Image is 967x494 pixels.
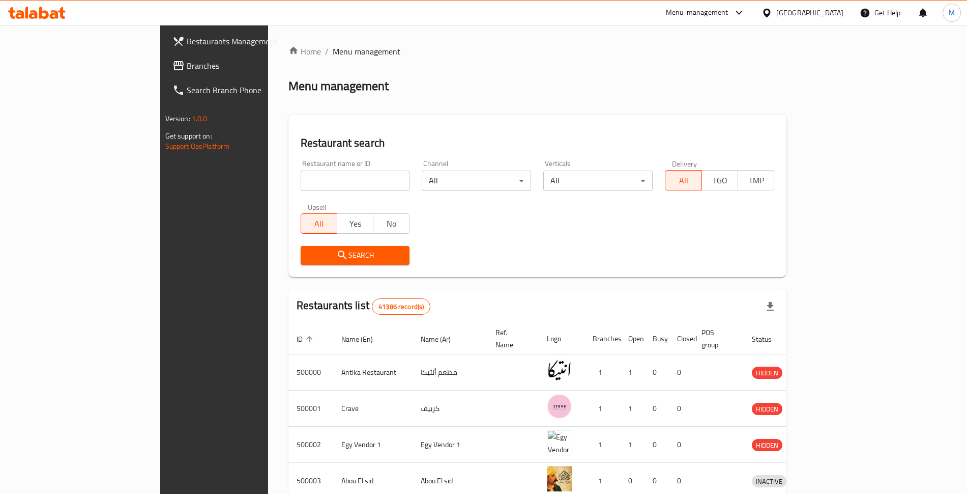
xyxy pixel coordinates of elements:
[669,391,693,427] td: 0
[776,7,843,18] div: [GEOGRAPHIC_DATA]
[669,427,693,463] td: 0
[192,112,208,125] span: 1.0.0
[288,78,389,94] h2: Menu management
[669,173,697,188] span: All
[620,391,644,427] td: 1
[333,354,413,391] td: Antika Restaurant
[377,216,405,231] span: No
[752,440,782,451] span: HIDDEN
[308,203,327,210] label: Upsell
[297,298,431,315] h2: Restaurants list
[620,323,644,354] th: Open
[325,45,329,58] li: /
[187,84,313,96] span: Search Branch Phone
[752,333,785,345] span: Status
[187,60,313,72] span: Branches
[305,216,333,231] span: All
[758,294,782,319] div: Export file
[738,170,774,190] button: TMP
[752,367,782,379] span: HIDDEN
[301,135,775,151] h2: Restaurant search
[373,213,409,234] button: No
[309,249,402,262] span: Search
[539,323,584,354] th: Logo
[669,354,693,391] td: 0
[413,354,487,391] td: مطعم أنتيكا
[372,302,430,312] span: 41386 record(s)
[949,7,955,18] span: M
[288,45,787,58] nav: breadcrumb
[584,354,620,391] td: 1
[584,323,620,354] th: Branches
[644,427,669,463] td: 0
[333,391,413,427] td: Crave
[341,333,386,345] span: Name (En)
[666,7,728,19] div: Menu-management
[547,466,572,491] img: Abou El sid
[413,427,487,463] td: Egy Vendor 1
[752,403,782,415] span: HIDDEN
[706,173,734,188] span: TGO
[165,129,212,143] span: Get support on:
[742,173,770,188] span: TMP
[669,323,693,354] th: Closed
[620,354,644,391] td: 1
[301,246,410,265] button: Search
[164,29,321,53] a: Restaurants Management
[543,171,653,191] div: All
[547,430,572,455] img: Egy Vendor 1
[644,323,669,354] th: Busy
[644,354,669,391] td: 0
[701,326,731,351] span: POS group
[333,427,413,463] td: Egy Vendor 1
[297,333,316,345] span: ID
[665,170,701,190] button: All
[372,298,430,315] div: Total records count
[165,140,230,153] a: Support.OpsPlatform
[422,171,531,191] div: All
[164,78,321,102] a: Search Branch Phone
[301,171,410,191] input: Search for restaurant name or ID..
[752,367,782,379] div: HIDDEN
[644,391,669,427] td: 0
[337,213,373,234] button: Yes
[333,45,400,58] span: Menu management
[752,403,782,415] div: HIDDEN
[672,160,697,167] label: Delivery
[187,35,313,47] span: Restaurants Management
[584,427,620,463] td: 1
[421,333,464,345] span: Name (Ar)
[584,391,620,427] td: 1
[495,326,526,351] span: Ref. Name
[752,476,786,487] span: INACTIVE
[164,53,321,78] a: Branches
[165,112,190,125] span: Version:
[620,427,644,463] td: 1
[413,391,487,427] td: كرييف
[547,358,572,383] img: Antika Restaurant
[341,216,369,231] span: Yes
[701,170,738,190] button: TGO
[301,213,337,234] button: All
[547,394,572,419] img: Crave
